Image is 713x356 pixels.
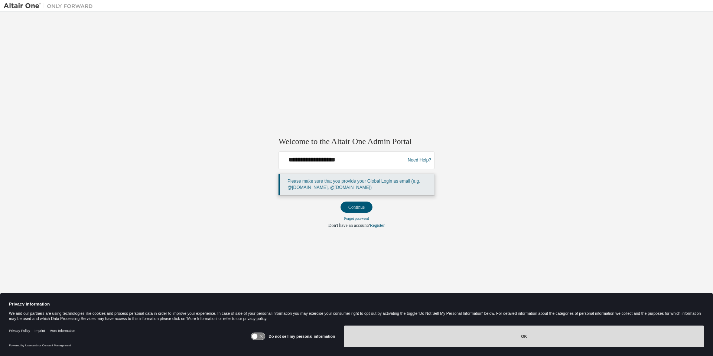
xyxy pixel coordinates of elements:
img: Altair One [4,2,97,10]
a: Forgot password [344,216,369,221]
span: Don't have an account? [328,223,370,228]
a: Register [370,223,385,228]
p: Please make sure that you provide your Global Login as email (e.g. @[DOMAIN_NAME], @[DOMAIN_NAME]) [287,178,429,191]
button: Continue [341,202,372,213]
h2: Welcome to the Altair One Admin Portal [279,136,434,147]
